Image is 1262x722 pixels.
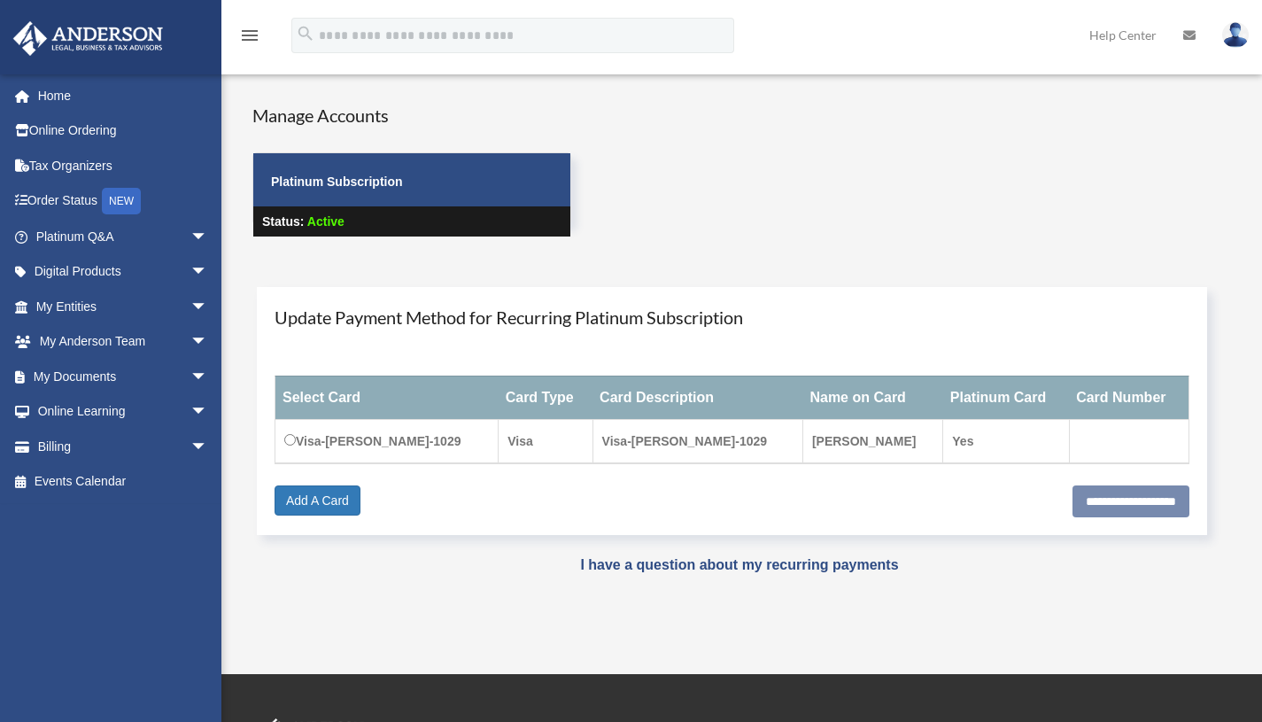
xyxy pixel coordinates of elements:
[943,376,1069,419] th: Platinum Card
[239,31,260,46] a: menu
[252,103,571,128] h4: Manage Accounts
[592,419,802,463] td: Visa-[PERSON_NAME]-1029
[190,254,226,291] span: arrow_drop_down
[12,219,235,254] a: Platinum Q&Aarrow_drop_down
[190,429,226,465] span: arrow_drop_down
[8,21,168,56] img: Anderson Advisors Platinum Portal
[12,324,235,360] a: My Anderson Teamarrow_drop_down
[12,254,235,290] a: Digital Productsarrow_drop_down
[190,289,226,325] span: arrow_drop_down
[12,464,235,500] a: Events Calendar
[1069,376,1188,419] th: Card Number
[12,183,235,220] a: Order StatusNEW
[12,394,235,430] a: Online Learningarrow_drop_down
[239,25,260,46] i: menu
[499,419,592,463] td: Visa
[12,359,235,394] a: My Documentsarrow_drop_down
[102,188,141,214] div: NEW
[12,148,235,183] a: Tax Organizers
[296,24,315,43] i: search
[12,113,235,149] a: Online Ordering
[275,419,499,463] td: Visa-[PERSON_NAME]-1029
[307,214,345,229] span: Active
[802,419,942,463] td: [PERSON_NAME]
[802,376,942,419] th: Name on Card
[12,78,235,113] a: Home
[943,419,1069,463] td: Yes
[190,324,226,361] span: arrow_drop_down
[271,175,403,189] strong: Platinum Subscription
[275,485,360,516] a: Add A Card
[580,557,898,572] a: I have a question about my recurring payments
[499,376,592,419] th: Card Type
[275,305,1189,330] h4: Update Payment Method for Recurring Platinum Subscription
[190,219,226,255] span: arrow_drop_down
[592,376,802,419] th: Card Description
[190,394,226,431] span: arrow_drop_down
[1222,22,1249,48] img: User Pic
[275,376,499,419] th: Select Card
[190,359,226,395] span: arrow_drop_down
[12,429,235,464] a: Billingarrow_drop_down
[12,289,235,324] a: My Entitiesarrow_drop_down
[262,214,304,229] strong: Status:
